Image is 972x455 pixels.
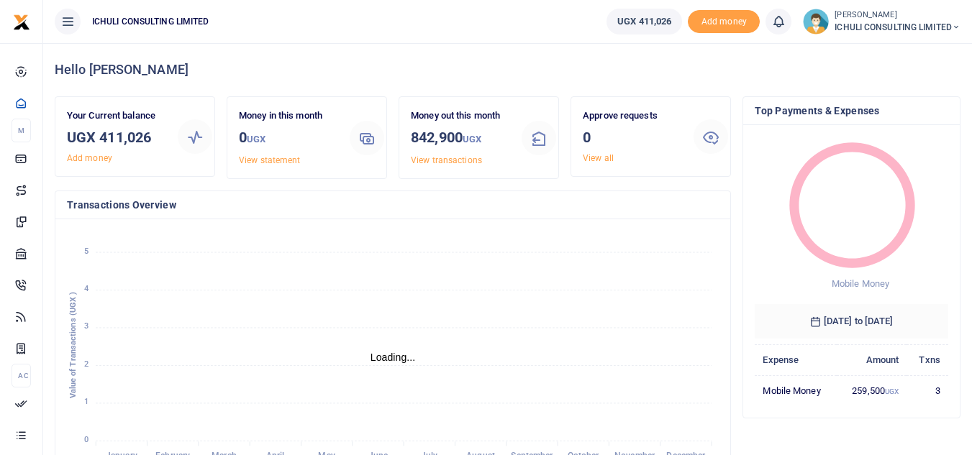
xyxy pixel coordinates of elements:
th: Amount [837,344,907,375]
td: 3 [907,375,948,405]
a: UGX 411,026 [607,9,682,35]
small: UGX [247,134,265,144]
small: UGX [463,134,481,144]
a: View all [583,153,614,163]
tspan: 1 [84,397,88,407]
text: Value of Transactions (UGX ) [68,292,78,399]
p: Money in this month [239,109,338,124]
h4: Top Payments & Expenses [755,103,948,119]
td: Mobile Money [755,375,837,405]
th: Expense [755,344,837,375]
small: [PERSON_NAME] [835,9,960,22]
img: profile-user [803,9,829,35]
a: logo-small logo-large logo-large [13,16,30,27]
p: Your Current balance [67,109,166,124]
tspan: 3 [84,322,88,331]
h3: 0 [239,127,338,150]
p: Approve requests [583,109,682,124]
span: ICHULI CONSULTING LIMITED [86,15,215,28]
img: logo-small [13,14,30,31]
a: View statement [239,155,300,165]
li: Toup your wallet [688,10,760,34]
h3: 842,900 [411,127,510,150]
span: Add money [688,10,760,34]
a: profile-user [PERSON_NAME] ICHULI CONSULTING LIMITED [803,9,960,35]
tspan: 2 [84,359,88,369]
text: Loading... [371,351,416,363]
tspan: 4 [84,284,88,293]
h3: 0 [583,127,682,148]
span: Mobile Money [832,278,889,289]
td: 259,500 [837,375,907,405]
li: M [12,119,31,142]
h4: Transactions Overview [67,197,719,213]
tspan: 5 [84,247,88,256]
small: UGX [885,387,899,395]
li: Wallet ballance [601,9,688,35]
th: Txns [907,344,948,375]
h4: Hello [PERSON_NAME] [55,62,960,78]
a: Add money [688,15,760,26]
a: View transactions [411,155,482,165]
p: Money out this month [411,109,510,124]
h6: [DATE] to [DATE] [755,304,948,339]
h3: UGX 411,026 [67,127,166,148]
span: ICHULI CONSULTING LIMITED [835,21,960,34]
tspan: 0 [84,435,88,444]
li: Ac [12,364,31,387]
span: UGX 411,026 [617,14,671,29]
a: Add money [67,153,112,163]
